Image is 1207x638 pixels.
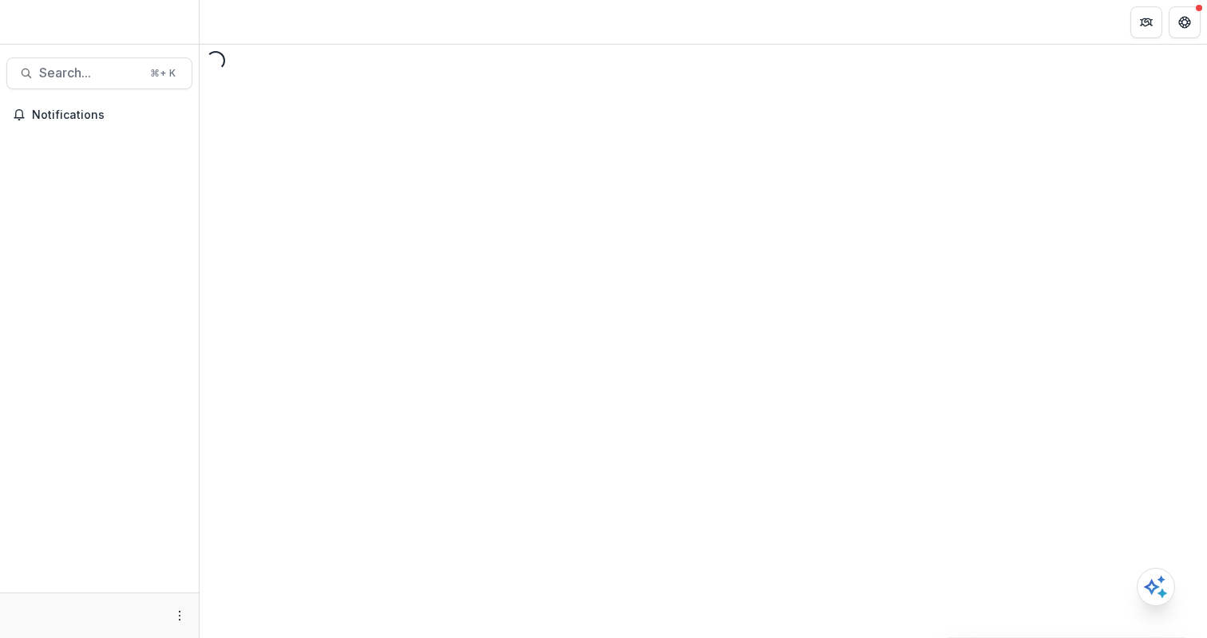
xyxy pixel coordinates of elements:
button: More [170,606,189,625]
button: Get Help [1169,6,1201,38]
div: ⌘ + K [147,65,179,82]
button: Search... [6,57,192,89]
span: Notifications [32,108,186,122]
button: Open AI Assistant [1137,568,1175,606]
button: Notifications [6,102,192,128]
button: Partners [1130,6,1162,38]
span: Search... [39,65,140,81]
